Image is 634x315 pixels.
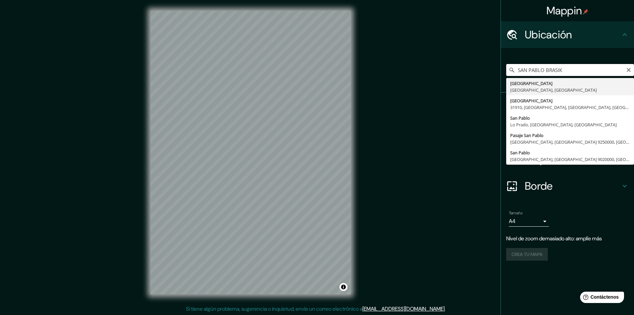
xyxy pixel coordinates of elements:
font: Si tiene algún problema, sugerencia o inquietud, envíe un correo electrónico a [186,305,362,312]
font: Mappin [546,4,582,18]
font: Borde [525,179,553,193]
font: [GEOGRAPHIC_DATA] [510,98,552,104]
button: Activar o desactivar atribución [339,283,347,291]
font: . [446,305,447,312]
font: Nivel de zoom demasiado alto: amplíe más [506,235,602,242]
font: Ubicación [525,28,572,42]
div: Estilo [501,119,634,146]
font: [GEOGRAPHIC_DATA] [510,80,552,86]
input: Elige tu ciudad o zona [506,64,634,76]
div: A4 [509,216,549,227]
font: San Pablo [510,150,530,156]
font: Tamaño [509,210,523,216]
font: [GEOGRAPHIC_DATA], [GEOGRAPHIC_DATA] [510,87,597,93]
font: Pasaje San Pablo [510,132,543,138]
div: Disposición [501,146,634,173]
iframe: Lanzador de widgets de ayuda [575,289,627,308]
img: pin-icon.png [583,9,588,14]
font: . [447,305,448,312]
div: Ubicación [501,21,634,48]
div: Borde [501,173,634,199]
a: [EMAIL_ADDRESS][DOMAIN_NAME] [362,305,445,312]
font: A4 [509,218,516,225]
div: Patas [501,93,634,119]
font: . [445,305,446,312]
font: Lo Prado, [GEOGRAPHIC_DATA], [GEOGRAPHIC_DATA] [510,122,617,128]
button: Claro [626,66,631,73]
canvas: Mapa [150,11,351,294]
font: San Pablo [510,115,530,121]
